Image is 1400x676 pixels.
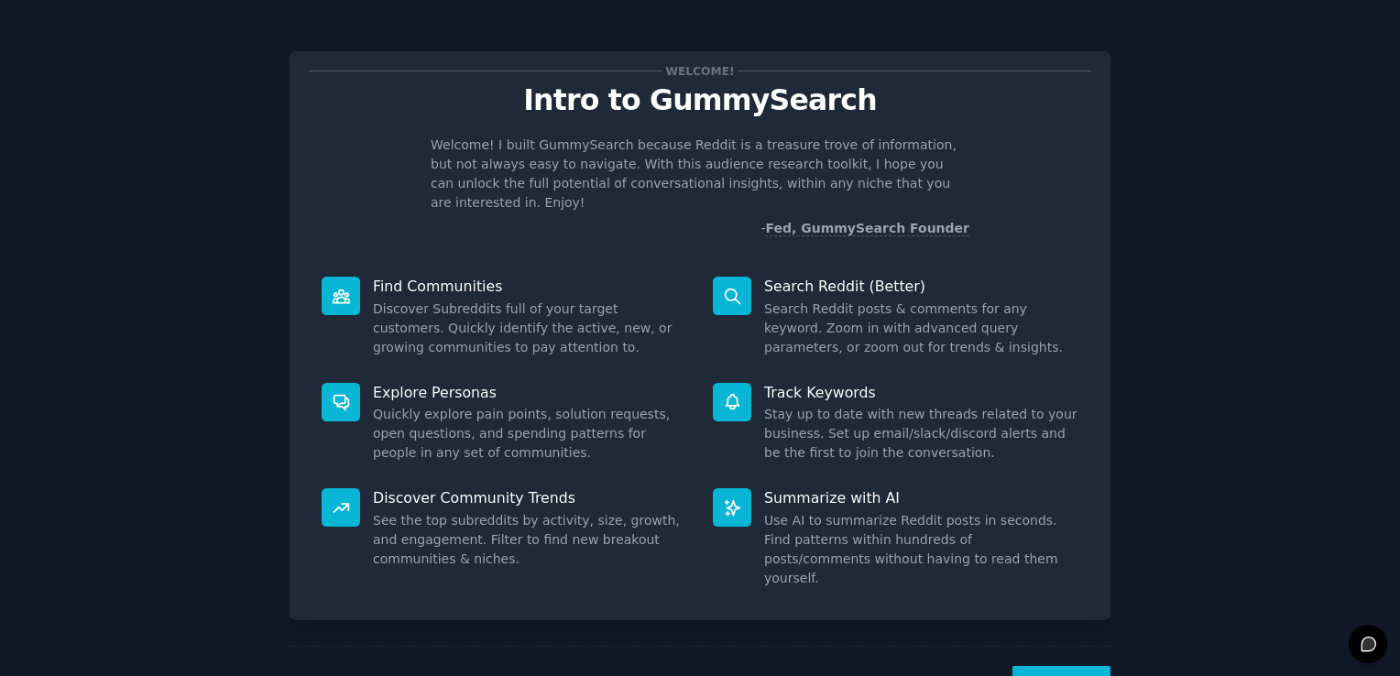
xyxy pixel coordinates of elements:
[373,405,687,463] dd: Quickly explore pain points, solution requests, open questions, and spending patterns for people ...
[765,221,969,236] a: Fed, GummySearch Founder
[431,136,969,213] p: Welcome! I built GummySearch because Reddit is a treasure trove of information, but not always ea...
[373,383,687,402] p: Explore Personas
[309,84,1091,116] p: Intro to GummySearch
[764,300,1078,357] dd: Search Reddit posts & comments for any keyword. Zoom in with advanced query parameters, or zoom o...
[764,488,1078,507] p: Summarize with AI
[373,488,687,507] p: Discover Community Trends
[373,511,687,569] dd: See the top subreddits by activity, size, growth, and engagement. Filter to find new breakout com...
[764,383,1078,402] p: Track Keywords
[373,300,687,357] dd: Discover Subreddits full of your target customers. Quickly identify the active, new, or growing c...
[764,511,1078,588] dd: Use AI to summarize Reddit posts in seconds. Find patterns within hundreds of posts/comments with...
[662,61,738,81] span: Welcome!
[373,277,687,296] p: Find Communities
[764,405,1078,463] dd: Stay up to date with new threads related to your business. Set up email/slack/discord alerts and ...
[760,219,969,238] div: -
[764,277,1078,296] p: Search Reddit (Better)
